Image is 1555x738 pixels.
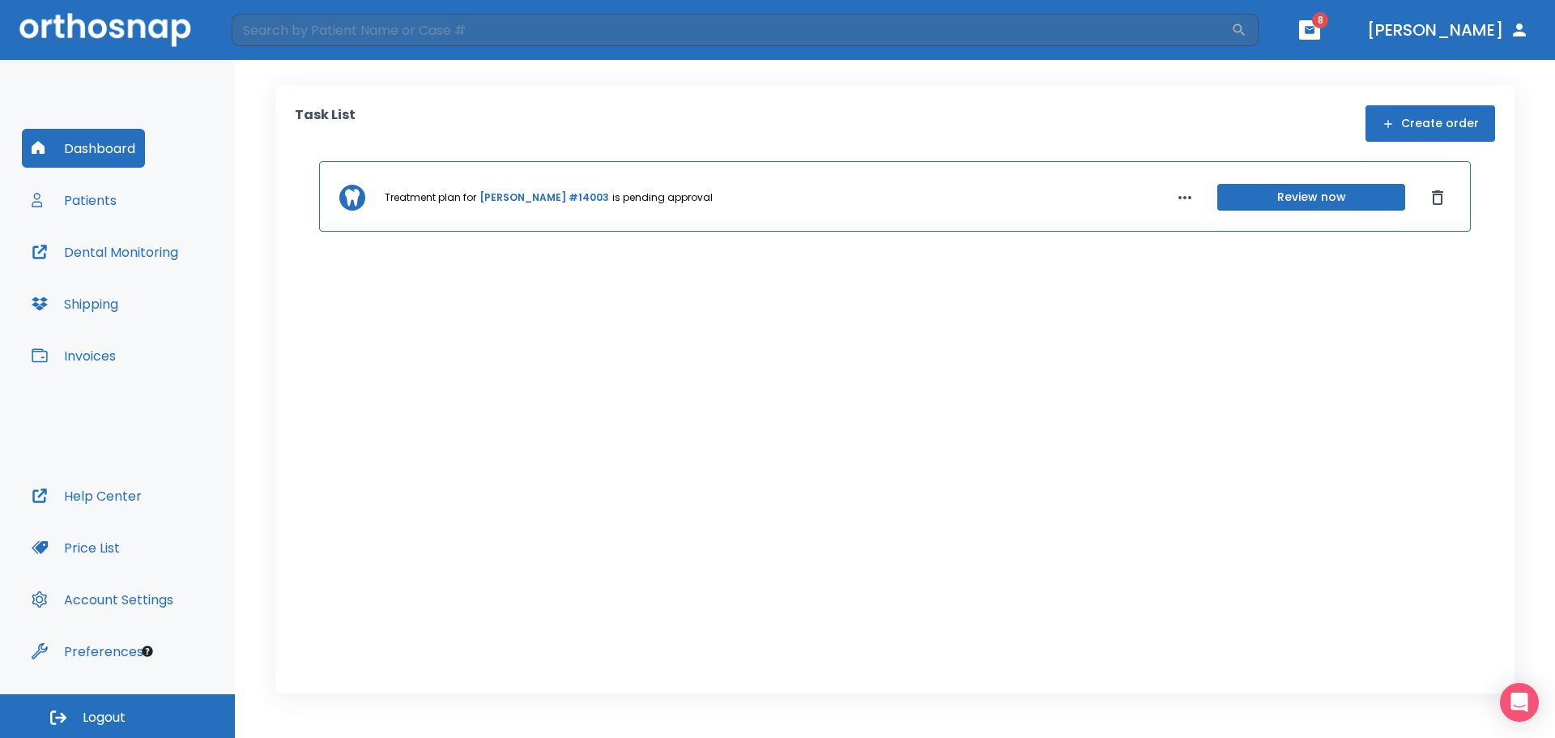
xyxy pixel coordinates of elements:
[140,644,155,659] div: Tooltip anchor
[1500,683,1539,722] div: Open Intercom Messenger
[479,190,609,205] a: [PERSON_NAME] #14003
[385,190,476,205] p: Treatment plan for
[19,13,191,46] img: Orthosnap
[1361,15,1536,45] button: [PERSON_NAME]
[22,336,126,375] button: Invoices
[22,129,145,168] button: Dashboard
[295,105,356,142] p: Task List
[22,284,128,323] button: Shipping
[1312,12,1328,28] span: 8
[22,181,126,220] button: Patients
[612,190,713,205] p: is pending approval
[1217,184,1405,211] button: Review now
[22,632,153,671] button: Preferences
[1365,105,1495,142] button: Create order
[22,580,183,619] button: Account Settings
[22,232,188,271] button: Dental Monitoring
[232,14,1231,46] input: Search by Patient Name or Case #
[83,709,126,727] span: Logout
[1425,185,1451,211] button: Dismiss
[22,528,130,567] button: Price List
[22,476,151,515] button: Help Center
